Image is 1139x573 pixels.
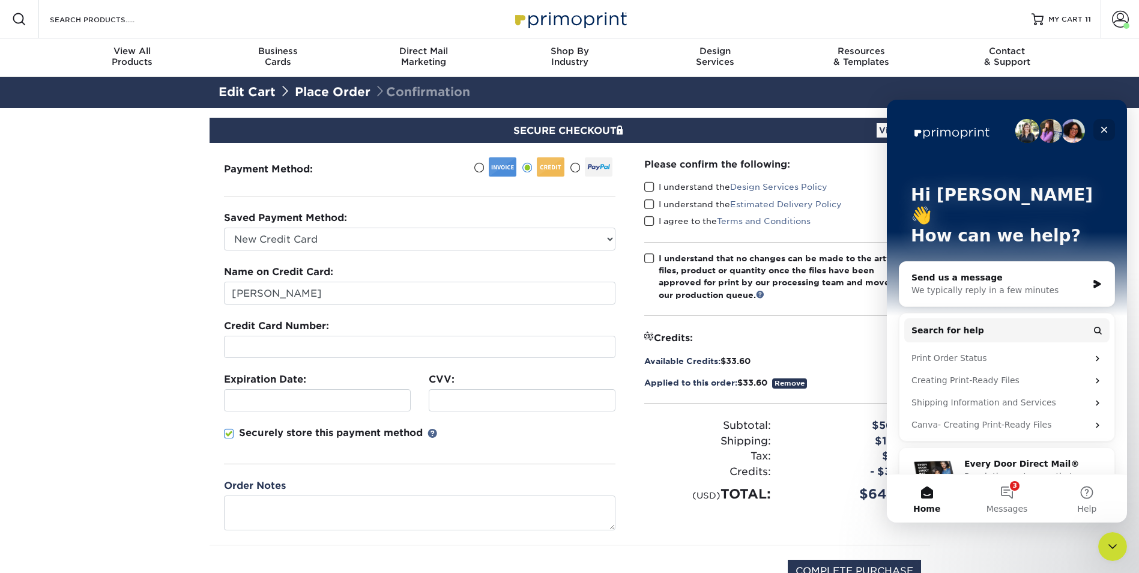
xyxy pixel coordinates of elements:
[780,449,925,464] div: $0.00
[351,46,497,56] span: Direct Mail
[239,426,423,440] p: Securely store this payment method
[642,38,788,77] a: DesignServices
[59,46,205,56] span: View All
[224,163,342,175] h3: Payment Method:
[780,484,925,504] div: $641.64
[635,418,780,434] div: Subtotal:
[434,395,610,406] iframe: Secure CVC input frame
[497,46,642,67] div: Industry
[1048,14,1083,25] span: MY CART
[205,38,351,77] a: BusinessCards
[59,38,205,77] a: View AllProducts
[224,282,615,305] input: First & Last Name
[229,341,610,353] iframe: Secure card number input frame
[644,378,737,387] span: Applied to this order:
[429,372,455,387] label: CVV:
[3,536,102,569] iframe: Google Customer Reviews
[934,46,1080,56] span: Contact
[635,484,780,504] div: TOTAL:
[497,46,642,56] span: Shop By
[635,464,780,480] div: Credits:
[934,46,1080,67] div: & Support
[877,123,924,138] a: View Cart
[642,46,788,56] span: Design
[497,38,642,77] a: Shop ByIndustry
[730,182,827,192] a: Design Services Policy
[644,181,827,193] label: I understand the
[644,356,721,366] span: Available Credits:
[788,46,934,56] span: Resources
[934,38,1080,77] a: Contact& Support
[224,211,347,225] label: Saved Payment Method:
[780,434,925,449] div: $112.66
[224,372,306,387] label: Expiration Date:
[887,100,1127,523] iframe: Intercom live chat
[205,46,351,56] span: Business
[1098,532,1127,561] iframe: Intercom live chat
[644,157,916,171] div: Please confirm the following:
[224,479,286,493] label: Order Notes
[780,464,925,480] div: - $33.60
[717,216,811,226] a: Terms and Conditions
[635,449,780,464] div: Tax:
[49,12,166,26] input: SEARCH PRODUCTS.....
[780,418,925,434] div: $562.58
[229,395,405,406] iframe: Secure expiration date input frame
[205,46,351,67] div: Cards
[730,199,842,209] a: Estimated Delivery Policy
[224,265,333,279] label: Name on Credit Card:
[635,434,780,449] div: Shipping:
[644,330,916,345] div: Credits:
[295,85,370,99] a: Place Order
[644,198,842,210] label: I understand the
[772,378,807,389] a: Remove
[642,46,788,67] div: Services
[510,6,630,32] img: Primoprint
[692,490,721,500] small: (USD)
[59,46,205,67] div: Products
[1085,15,1091,23] span: 11
[374,85,470,99] span: Confirmation
[788,46,934,67] div: & Templates
[743,378,767,387] span: 33.60
[513,125,626,136] span: SECURE CHECKOUT
[644,355,916,367] div: $33.60
[644,215,811,227] label: I agree to the
[219,85,276,99] a: Edit Cart
[351,46,497,67] div: Marketing
[644,377,916,389] div: $
[659,252,916,302] div: I understand that no changes can be made to the artwork, files, product or quantity once the file...
[351,38,497,77] a: Direct MailMarketing
[224,319,329,333] label: Credit Card Number:
[788,38,934,77] a: Resources& Templates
